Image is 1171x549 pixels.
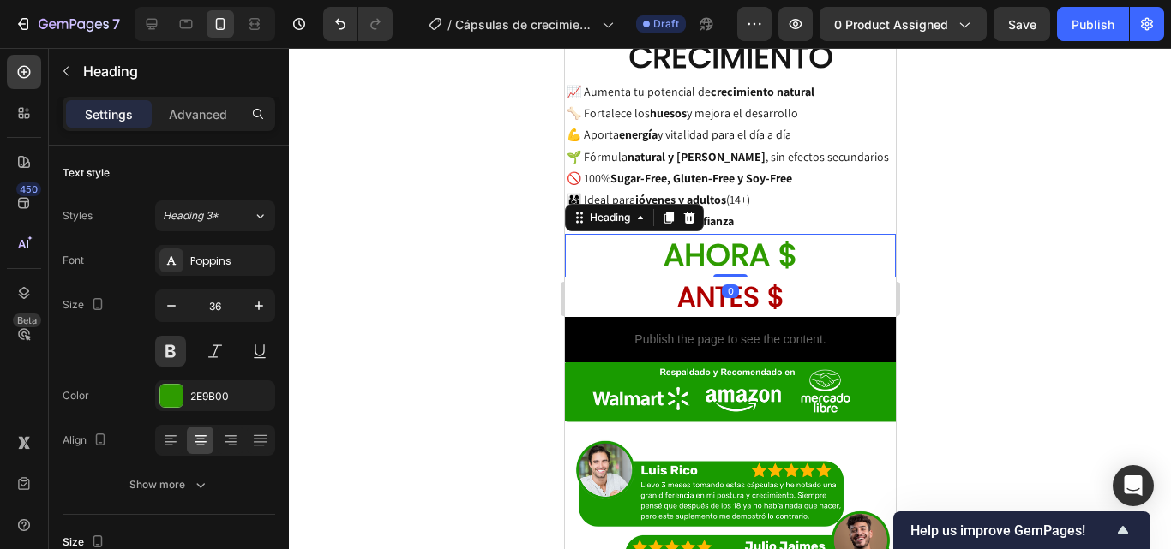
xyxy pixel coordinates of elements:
[112,14,120,34] p: 7
[13,313,41,327] div: Beta
[129,476,209,493] div: Show more
[63,294,108,317] div: Size
[834,15,948,33] span: 0 product assigned
[994,7,1050,41] button: Save
[190,254,271,269] div: Poppins
[1008,17,1036,32] span: Save
[63,165,110,181] div: Text style
[455,15,595,33] span: Cápsulas de crecimiento
[63,388,89,403] div: Color
[910,522,1113,539] span: Help us improve GemPages!
[910,520,1133,540] button: Show survey - Help us improve GemPages!
[323,7,393,41] div: Undo/Redo
[1057,7,1129,41] button: Publish
[163,208,219,224] span: Heading 3*
[820,7,987,41] button: 0 product assigned
[653,16,679,32] span: Draft
[63,253,84,268] div: Font
[190,389,271,404] div: 2E9B00
[63,469,275,500] button: Show more
[169,105,227,123] p: Advanced
[16,182,41,196] div: 450
[447,15,452,33] span: /
[63,429,111,452] div: Align
[83,61,268,81] p: Heading
[155,200,275,231] button: Heading 3*
[1072,15,1114,33] div: Publish
[7,7,128,41] button: 7
[565,48,896,549] iframe: Design area
[63,208,93,224] div: Styles
[85,105,133,123] p: Settings
[1113,465,1154,506] div: Open Intercom Messenger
